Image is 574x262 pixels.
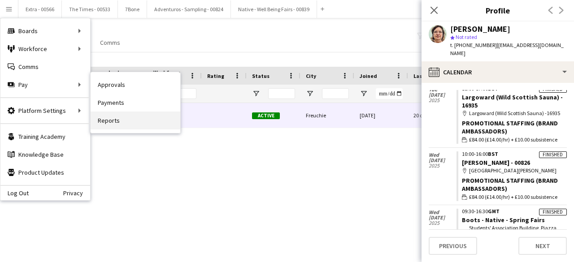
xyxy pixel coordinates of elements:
[0,40,90,58] div: Workforce
[306,90,314,98] button: Open Filter Menu
[0,189,29,197] a: Log Out
[429,152,457,158] span: Wed
[429,220,457,226] span: 2025
[147,0,231,18] button: Adventuros - Sampling - 00824
[0,146,90,163] a: Knowledge Base
[462,216,545,224] a: Boots - Native - Spring Fairs
[429,210,457,215] span: Wed
[0,58,90,76] a: Comms
[252,90,260,98] button: Open Filter Menu
[354,103,408,128] div: [DATE]
[91,76,180,94] a: Approvals
[109,69,132,82] span: Last Name
[518,237,567,255] button: Next
[462,109,567,117] div: Largoward (Wild Scottish Sauna) -16935
[153,69,186,82] span: Workforce ID
[429,163,457,168] span: 2025
[450,42,497,48] span: t. [PHONE_NUMBER]
[0,163,90,181] a: Product Updates
[462,151,567,157] div: 10:00-16:00
[63,189,90,197] a: Privacy
[252,112,280,119] span: Active
[413,73,434,79] span: Last job
[488,208,500,215] span: GMT
[62,0,118,18] button: The Times - 00533
[300,103,354,128] div: Freuchie
[422,4,574,16] h3: Profile
[91,94,180,112] a: Payments
[462,159,530,167] a: [PERSON_NAME] - 00826
[469,193,557,201] span: £84.00 (£14.00/hr) + £10.00 subsistence
[231,0,317,18] button: Native - Well Being Fairs - 00839
[96,37,124,48] a: Comms
[462,167,567,175] div: [GEOGRAPHIC_DATA][PERSON_NAME]
[360,90,368,98] button: Open Filter Menu
[0,22,90,40] div: Boards
[469,136,557,144] span: £84.00 (£14.00/hr) + £10.00 subsistence
[18,0,62,18] button: Extra - 00566
[462,86,567,91] div: 11:00-17:00
[422,61,574,83] div: Calendar
[539,151,567,158] div: Finished
[539,209,567,215] div: Finished
[429,237,477,255] button: Previous
[252,73,270,79] span: Status
[100,39,120,47] span: Comms
[462,209,567,214] div: 09:30-16:30
[408,103,462,128] div: 20 days
[488,150,498,157] span: BST
[456,34,477,40] span: Not rated
[306,73,316,79] span: City
[429,98,457,103] span: 2025
[462,93,563,109] a: Largoward (Wild Scottish Sauna) - 16935
[0,102,90,120] div: Platform Settings
[360,73,377,79] span: Joined
[207,73,224,79] span: Rating
[462,224,567,240] div: Students' Association Building, Piazza (outside) [GEOGRAPHIC_DATA]
[429,92,457,98] span: [DATE]
[322,88,349,99] input: City Filter Input
[118,0,147,18] button: 7Bone
[450,25,510,33] div: [PERSON_NAME]
[429,158,457,163] span: [DATE]
[462,176,567,193] div: Promotional Staffing (Brand Ambassadors)
[450,42,564,56] span: | [EMAIL_ADDRESS][DOMAIN_NAME]
[0,128,90,146] a: Training Academy
[91,112,180,129] a: Reports
[268,88,295,99] input: Status Filter Input
[0,76,90,94] div: Pay
[429,215,457,220] span: [DATE]
[376,88,403,99] input: Joined Filter Input
[170,88,196,99] input: Workforce ID Filter Input
[462,119,567,135] div: Promotional Staffing (Brand Ambassadors)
